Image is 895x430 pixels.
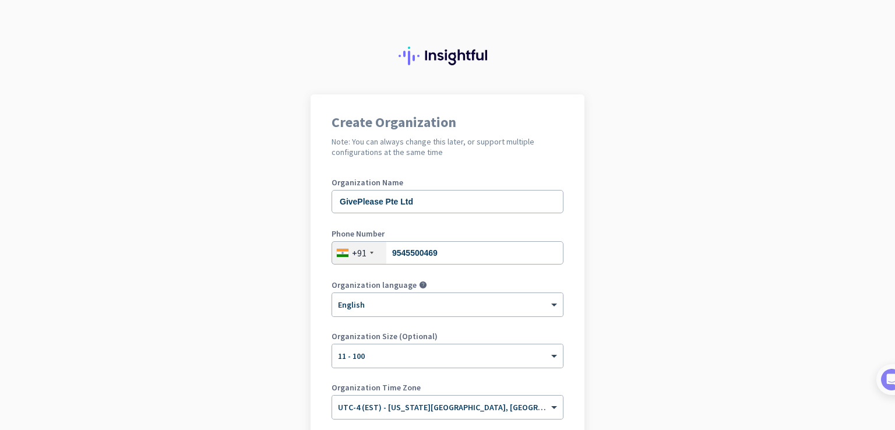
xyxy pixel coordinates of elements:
label: Phone Number [332,230,563,238]
input: 74104 10123 [332,241,563,265]
label: Organization Time Zone [332,383,563,392]
img: Insightful [399,47,496,65]
h1: Create Organization [332,115,563,129]
i: help [419,281,427,289]
label: Organization Name [332,178,563,186]
input: What is the name of your organization? [332,190,563,213]
div: +91 [352,247,367,259]
h2: Note: You can always change this later, or support multiple configurations at the same time [332,136,563,157]
label: Organization Size (Optional) [332,332,563,340]
label: Organization language [332,281,417,289]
